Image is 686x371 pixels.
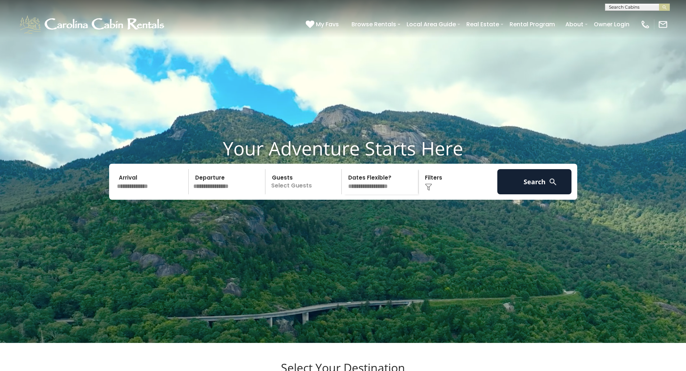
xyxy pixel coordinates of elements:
[425,184,432,191] img: filter--v1.png
[316,20,339,29] span: My Favs
[497,169,572,194] button: Search
[562,18,587,31] a: About
[268,169,342,194] p: Select Guests
[640,19,650,30] img: phone-regular-white.png
[403,18,459,31] a: Local Area Guide
[548,177,557,186] img: search-regular-white.png
[506,18,559,31] a: Rental Program
[18,14,167,35] img: White-1-1-2.png
[5,137,681,159] h1: Your Adventure Starts Here
[306,20,341,29] a: My Favs
[463,18,503,31] a: Real Estate
[348,18,400,31] a: Browse Rentals
[658,19,668,30] img: mail-regular-white.png
[590,18,633,31] a: Owner Login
